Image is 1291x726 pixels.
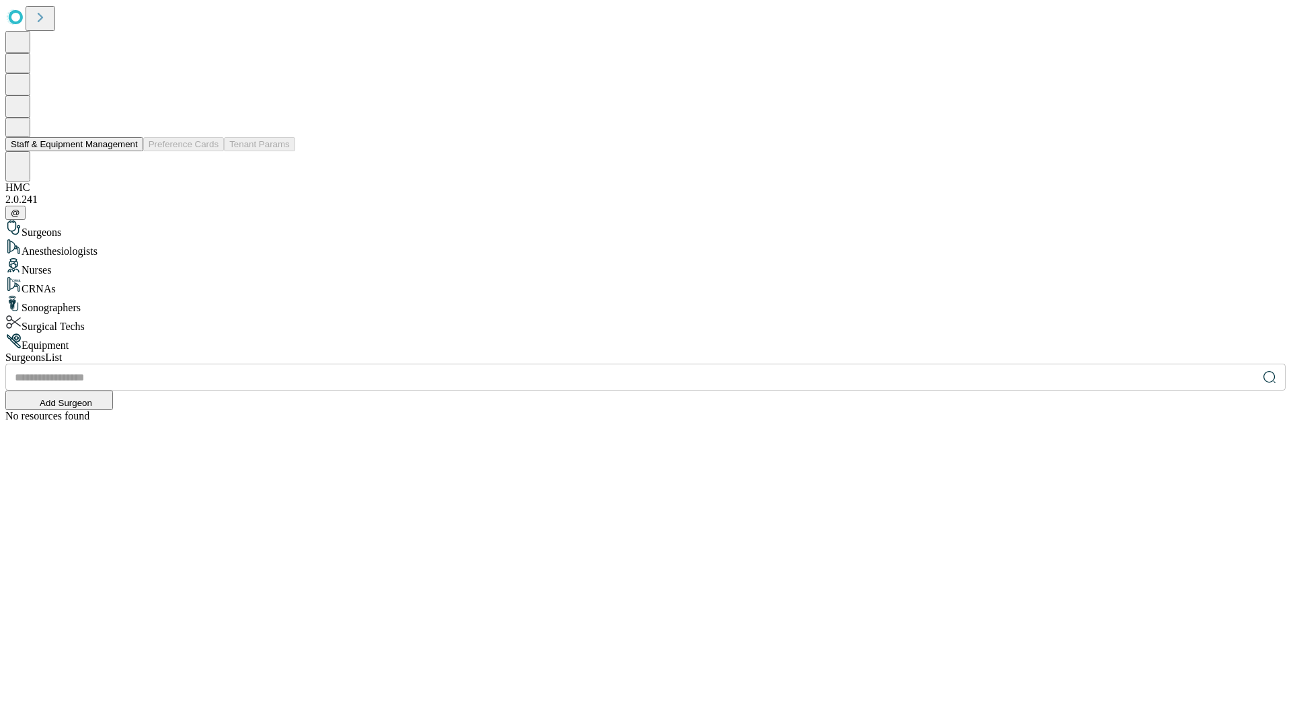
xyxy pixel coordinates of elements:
[5,239,1286,257] div: Anesthesiologists
[5,352,1286,364] div: Surgeons List
[5,137,143,151] button: Staff & Equipment Management
[5,333,1286,352] div: Equipment
[5,276,1286,295] div: CRNAs
[5,391,113,410] button: Add Surgeon
[5,194,1286,206] div: 2.0.241
[143,137,224,151] button: Preference Cards
[5,410,1286,422] div: No resources found
[224,137,295,151] button: Tenant Params
[11,208,20,218] span: @
[40,398,92,408] span: Add Surgeon
[5,182,1286,194] div: HMC
[5,295,1286,314] div: Sonographers
[5,314,1286,333] div: Surgical Techs
[5,220,1286,239] div: Surgeons
[5,206,26,220] button: @
[5,257,1286,276] div: Nurses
